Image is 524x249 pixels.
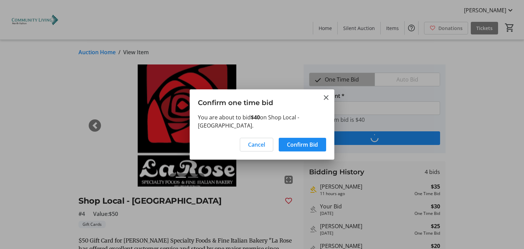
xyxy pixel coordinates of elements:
strong: $40 [251,114,260,121]
span: Confirm Bid [287,141,318,149]
span: Cancel [248,141,265,149]
p: You are about to bid on Shop Local - [GEOGRAPHIC_DATA]. [198,113,326,130]
h3: Confirm one time bid [190,89,334,113]
button: Cancel [240,138,273,151]
button: Confirm Bid [279,138,326,151]
button: Close [322,93,330,102]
